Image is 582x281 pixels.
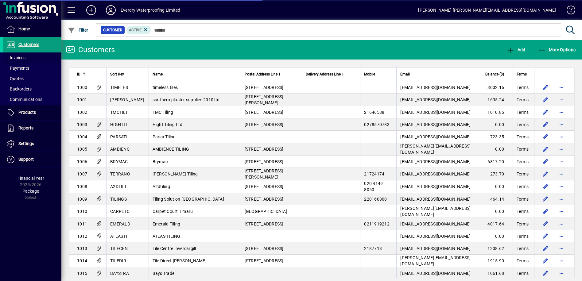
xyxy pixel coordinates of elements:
span: [GEOGRAPHIC_DATA] [245,209,287,214]
button: More options [557,219,566,229]
div: Email [400,71,472,78]
mat-chip: Activation Status: Active [126,26,151,34]
button: Edit [541,182,550,191]
span: Emerald Tiling [153,221,180,226]
button: Add [505,44,527,55]
button: More options [557,83,566,92]
div: ID [77,71,87,78]
span: 1005 [77,147,87,152]
span: 0278570783 [364,122,390,127]
span: 1000 [77,85,87,90]
span: Terms [517,270,529,276]
span: 2187713 [364,246,382,251]
button: Edit [541,256,550,266]
button: More options [557,120,566,129]
span: 1009 [77,197,87,202]
span: [EMAIL_ADDRESS][DOMAIN_NAME] [400,110,471,115]
span: 1001 [77,97,87,102]
span: 21724174 [364,171,384,176]
span: 1015 [77,271,87,276]
a: Home [3,21,61,37]
span: [PERSON_NAME] Tiling [153,171,198,176]
div: Name [153,71,237,78]
span: [EMAIL_ADDRESS][DOMAIN_NAME] [400,221,471,226]
span: 1013 [77,246,87,251]
span: Terms [517,146,529,152]
span: 21646588 [364,110,384,115]
span: [STREET_ADDRESS] [245,147,284,152]
button: More options [557,107,566,117]
span: [EMAIL_ADDRESS][DOMAIN_NAME] [400,134,471,139]
span: [EMAIL_ADDRESS][DOMAIN_NAME] [400,271,471,276]
span: TMC Tiling [153,110,173,115]
span: Terms [517,159,529,165]
span: Sort Key [110,71,124,78]
button: Edit [541,244,550,253]
td: 0.00 [476,180,513,193]
td: 273.70 [476,168,513,180]
div: Customers [66,45,115,55]
span: [STREET_ADDRESS] [245,110,284,115]
a: Communications [3,94,61,105]
span: 220160800 [364,197,387,202]
span: AMBIENC [110,147,130,152]
span: Support [18,157,34,162]
span: Terms [517,221,529,227]
td: 0.00 [476,143,513,156]
button: Edit [541,132,550,142]
span: Terms [517,196,529,202]
span: Brymac [153,159,168,164]
span: TILINGS [110,197,127,202]
span: Communications [6,97,42,102]
span: Add [507,47,525,52]
span: [STREET_ADDRESS] [245,197,284,202]
span: timeless tiles [153,85,178,90]
span: Bays Trade [153,271,175,276]
span: A2dtiling [153,184,170,189]
span: Terms [517,245,529,252]
span: 1008 [77,184,87,189]
td: 464.14 [476,193,513,205]
span: [STREET_ADDRESS][PERSON_NAME] [245,168,284,179]
td: -723.35 [476,131,513,143]
span: Delivery Address Line 1 [306,71,344,78]
div: Mobile [364,71,393,78]
span: Terms [517,97,529,103]
td: 4017.64 [476,218,513,230]
span: AMBIENCE TILING [153,147,189,152]
span: Settings [18,141,34,146]
span: Terms [517,109,529,115]
button: Filter [66,25,90,36]
span: Tiling Solution [GEOGRAPHIC_DATA] [153,197,224,202]
button: Edit [541,120,550,129]
button: More options [557,182,566,191]
span: [EMAIL_ADDRESS][DOMAIN_NAME] [400,122,471,127]
span: [EMAIL_ADDRESS][DOMAIN_NAME] [400,197,471,202]
a: Quotes [3,73,61,84]
button: More options [557,268,566,278]
td: 1061.68 [476,267,513,279]
td: 0.00 [476,205,513,218]
span: [EMAIL_ADDRESS][DOMAIN_NAME] [400,97,471,102]
span: Postal Address Line 1 [245,71,281,78]
button: More options [557,231,566,241]
button: Edit [541,157,550,167]
span: 1012 [77,234,87,239]
a: Knowledge Base [562,1,574,21]
span: Parsa Tiling [153,134,176,139]
span: Customer [103,27,122,33]
span: [EMAIL_ADDRESS][DOMAIN_NAME] [400,85,471,90]
div: Everdry Waterproofing Limited [121,5,180,15]
td: 1208.62 [476,242,513,255]
span: Mobile [364,71,375,78]
span: Tile Direct [PERSON_NAME] [153,258,207,263]
span: 1006 [77,159,87,164]
span: 1010 [77,209,87,214]
span: Quotes [6,76,24,81]
td: 1915.90 [476,255,513,267]
span: Name [153,71,163,78]
span: PARSATI [110,134,127,139]
span: 1002 [77,110,87,115]
span: Hight Tiling Ltd [153,122,183,127]
a: Reports [3,121,61,136]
